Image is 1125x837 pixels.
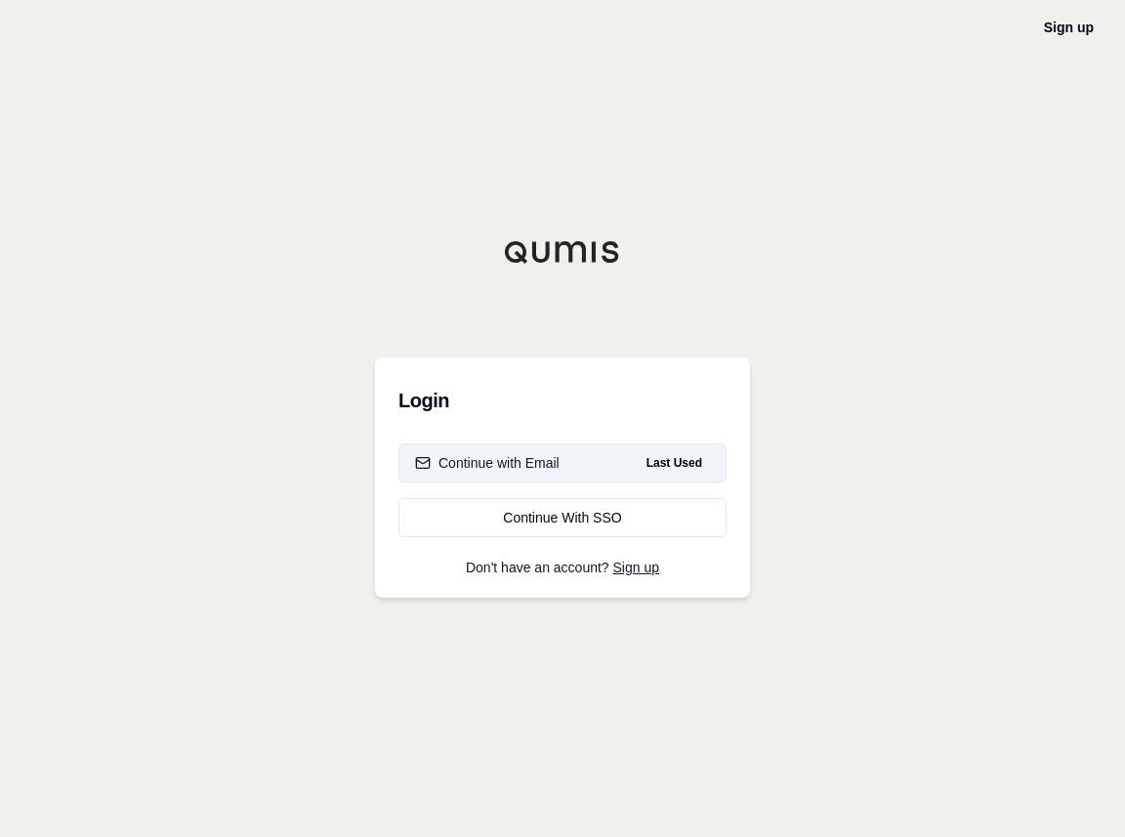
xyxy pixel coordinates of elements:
span: Last Used [639,451,710,475]
p: Don't have an account? [398,561,727,574]
button: Continue with EmailLast Used [398,443,727,482]
a: Sign up [613,560,659,575]
div: Continue with Email [415,453,560,473]
h3: Login [398,381,727,420]
a: Sign up [1044,20,1094,35]
a: Continue With SSO [398,498,727,537]
img: Qumis [504,240,621,264]
div: Continue With SSO [415,508,710,527]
